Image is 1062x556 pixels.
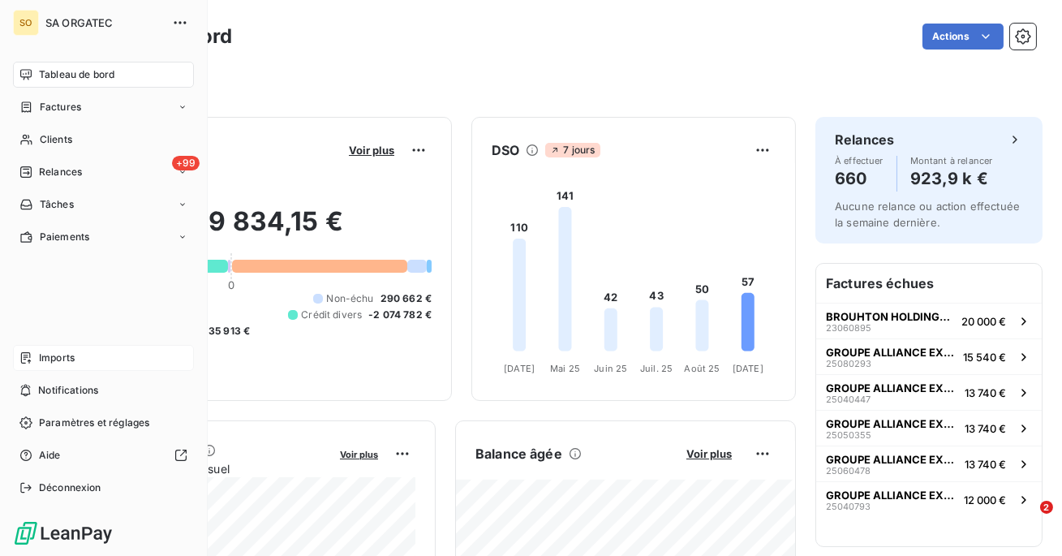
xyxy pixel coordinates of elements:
span: Chiffre d'affaires mensuel [92,460,329,477]
span: 25080293 [826,359,871,369]
img: Logo LeanPay [13,520,114,546]
span: 13 740 € [965,458,1006,471]
span: Aide [39,448,61,463]
iframe: Intercom live chat [1007,501,1046,540]
h6: Factures échues [816,264,1042,303]
span: Aucune relance ou action effectuée la semaine dernière. [835,200,1020,229]
h4: 923,9 k € [910,166,993,192]
span: Voir plus [686,447,732,460]
span: 15 540 € [963,351,1006,364]
h6: Balance âgée [475,444,562,463]
h4: 660 [835,166,884,192]
tspan: [DATE] [504,363,535,374]
div: SO [13,10,39,36]
button: Actions [922,24,1004,50]
span: Paramètres et réglages [39,416,149,430]
span: 23060895 [826,323,871,333]
span: Clients [40,132,72,147]
tspan: Mai 25 [550,363,580,374]
span: 25040793 [826,502,871,511]
span: +99 [172,156,200,170]
span: -35 913 € [204,324,250,338]
span: À effectuer [835,156,884,166]
span: Factures [40,100,81,114]
h2: 919 834,15 € [92,205,432,254]
tspan: Juil. 25 [640,363,673,374]
span: 2 [1040,501,1053,514]
button: GROUPE ALLIANCE EXPERTS2504079312 000 € [816,481,1042,517]
span: 25060478 [826,466,871,476]
span: GROUPE ALLIANCE EXPERTS [826,417,958,430]
span: Déconnexion [39,481,101,495]
span: 0 [228,278,234,291]
h6: DSO [492,140,519,160]
button: GROUPE ALLIANCE EXPERTS2505035513 740 € [816,410,1042,446]
span: Montant à relancer [910,156,993,166]
button: GROUPE ALLIANCE EXPERTS2504044713 740 € [816,374,1042,410]
span: SA ORGATEC [45,16,162,29]
a: Aide [13,442,194,468]
tspan: Juin 25 [594,363,627,374]
span: Paiements [40,230,89,244]
span: Relances [39,165,82,179]
span: Non-échu [326,291,373,306]
button: BROUHTON HOLDINGS LIMITED2306089520 000 € [816,303,1042,338]
span: Notifications [38,383,98,398]
span: 13 740 € [965,386,1006,399]
button: Voir plus [344,143,399,157]
span: GROUPE ALLIANCE EXPERTS [826,453,958,466]
span: Voir plus [340,449,378,460]
button: Voir plus [335,446,383,461]
span: GROUPE ALLIANCE EXPERTS [826,381,958,394]
button: GROUPE ALLIANCE EXPERTS2508029315 540 € [816,338,1042,374]
span: BROUHTON HOLDINGS LIMITED [826,310,955,323]
span: Tâches [40,197,74,212]
span: 20 000 € [961,315,1006,328]
h6: Relances [835,130,894,149]
tspan: Août 25 [684,363,720,374]
span: 12 000 € [964,494,1006,506]
button: GROUPE ALLIANCE EXPERTS2506047813 740 € [816,446,1042,481]
span: 25040447 [826,394,871,404]
span: 25050355 [826,430,871,440]
span: Tableau de bord [39,67,114,82]
span: GROUPE ALLIANCE EXPERTS [826,346,957,359]
span: -2 074 782 € [368,308,432,322]
button: Voir plus [681,446,737,461]
span: Imports [39,351,75,365]
span: GROUPE ALLIANCE EXPERTS [826,489,957,502]
tspan: [DATE] [733,363,763,374]
span: 13 740 € [965,422,1006,435]
span: Crédit divers [301,308,362,322]
span: Voir plus [349,144,394,157]
span: 7 jours [545,143,600,157]
span: 290 662 € [381,291,432,306]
